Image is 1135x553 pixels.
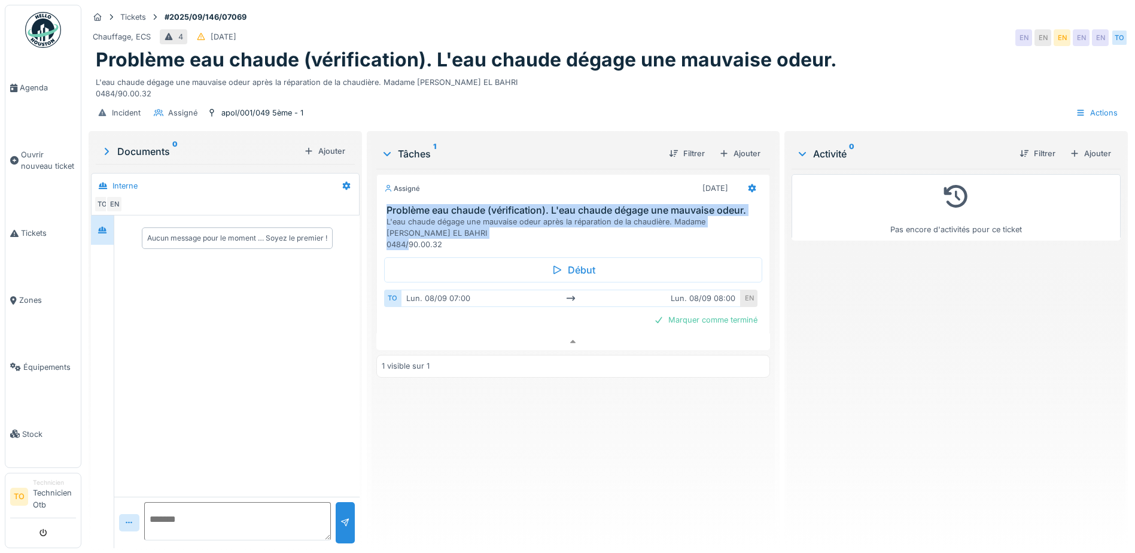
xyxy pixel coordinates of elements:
[702,183,728,194] div: [DATE]
[5,400,81,467] a: Stock
[796,147,1010,161] div: Activité
[1070,104,1123,121] div: Actions
[849,147,854,161] sup: 0
[21,149,76,172] span: Ouvrir nouveau ticket
[5,200,81,267] a: Tickets
[649,312,762,328] div: Marquer comme terminé
[168,107,197,118] div: Assigné
[19,294,76,306] span: Zones
[714,145,765,162] div: Ajouter
[33,478,76,515] li: Technicien Otb
[25,12,61,48] img: Badge_color-CXgf-gQk.svg
[20,82,76,93] span: Agenda
[299,143,350,159] div: Ajouter
[120,11,146,23] div: Tickets
[5,267,81,334] a: Zones
[23,361,76,373] span: Équipements
[10,488,28,506] li: TO
[106,196,123,212] div: EN
[5,333,81,400] a: Équipements
[101,144,299,159] div: Documents
[211,31,236,42] div: [DATE]
[382,360,430,372] div: 1 visible sur 1
[381,147,659,161] div: Tâches
[664,145,710,162] div: Filtrer
[178,31,183,42] div: 4
[5,121,81,200] a: Ouvrir nouveau ticket
[1054,29,1070,46] div: EN
[172,144,178,159] sup: 0
[94,196,111,212] div: TO
[1015,29,1032,46] div: EN
[10,478,76,518] a: TO TechnicienTechnicien Otb
[93,31,151,42] div: Chauffage, ECS
[401,290,741,307] div: lun. 08/09 07:00 lun. 08/09 08:00
[384,257,762,282] div: Début
[1065,145,1116,162] div: Ajouter
[112,180,138,192] div: Interne
[387,205,765,216] h3: Problème eau chaude (vérification). L'eau chaude dégage une mauvaise odeur.
[112,107,141,118] div: Incident
[1073,29,1090,46] div: EN
[21,227,76,239] span: Tickets
[1034,29,1051,46] div: EN
[5,54,81,121] a: Agenda
[741,290,757,307] div: EN
[160,11,251,23] strong: #2025/09/146/07069
[387,216,765,251] div: L'eau chaude dégage une mauvaise odeur après la réparation de la chaudière. Madame [PERSON_NAME] ...
[221,107,303,118] div: apol/001/049 5ème - 1
[147,233,327,244] div: Aucun message pour le moment … Soyez le premier !
[96,48,837,71] h1: Problème eau chaude (vérification). L'eau chaude dégage une mauvaise odeur.
[1015,145,1060,162] div: Filtrer
[22,429,76,440] span: Stock
[1111,29,1128,46] div: TO
[33,478,76,487] div: Technicien
[433,147,436,161] sup: 1
[384,290,401,307] div: TO
[799,180,1113,235] div: Pas encore d'activités pour ce ticket
[1092,29,1109,46] div: EN
[96,72,1121,99] div: L'eau chaude dégage une mauvaise odeur après la réparation de la chaudière. Madame [PERSON_NAME] ...
[384,184,420,194] div: Assigné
